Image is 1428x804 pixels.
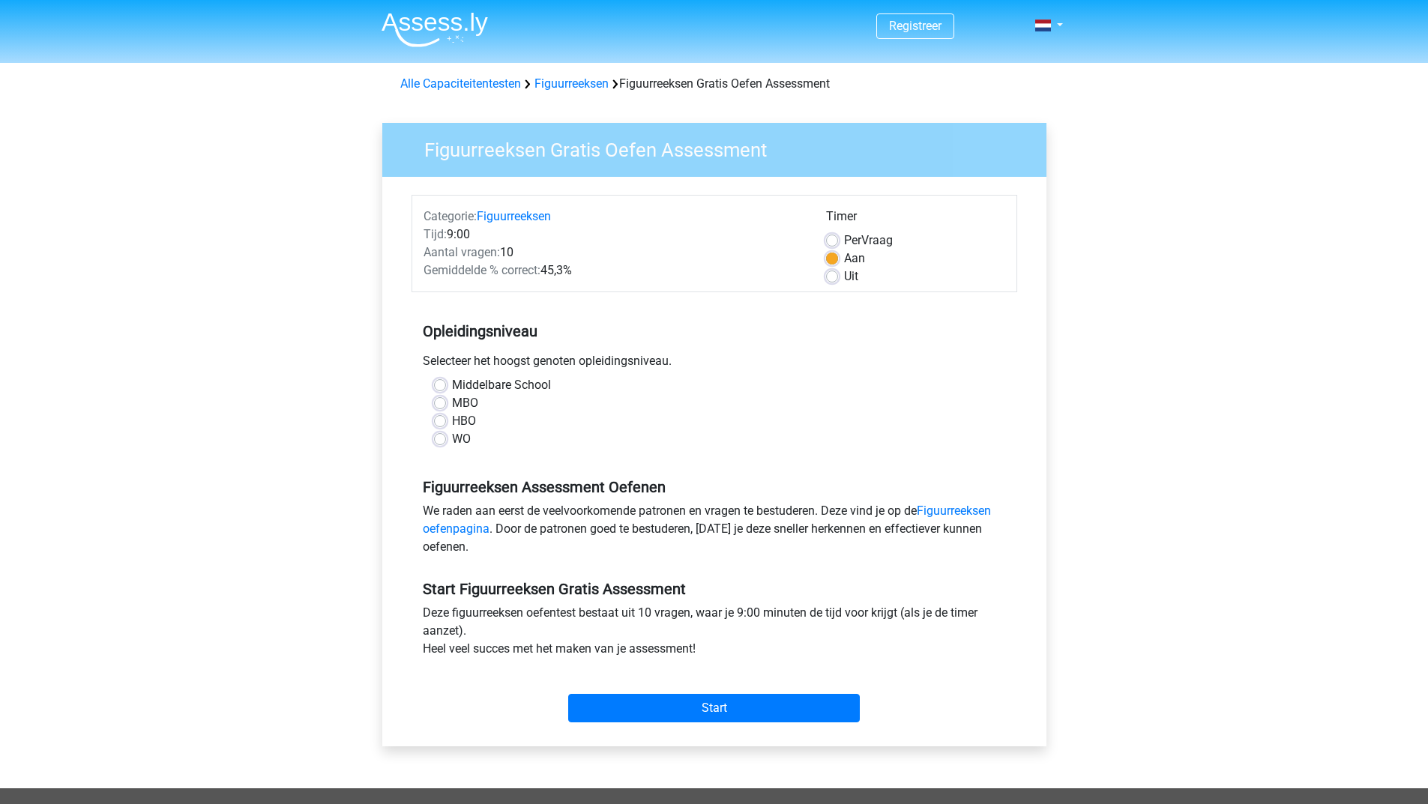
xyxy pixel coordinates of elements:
span: Tijd: [424,227,447,241]
h5: Start Figuurreeksen Gratis Assessment [423,580,1006,598]
div: 10 [412,244,815,262]
label: Uit [844,268,858,285]
span: Aantal vragen: [424,245,500,259]
label: HBO [452,412,476,430]
img: Assessly [382,12,488,47]
a: Registreer [889,19,942,33]
span: Per [844,233,861,247]
h5: Figuurreeksen Assessment Oefenen [423,478,1006,496]
div: 45,3% [412,262,815,279]
div: 9:00 [412,226,815,244]
a: Figuurreeksen [477,209,551,223]
span: Gemiddelde % correct: [424,263,540,277]
label: Vraag [844,232,893,250]
a: Figuurreeksen [534,76,609,91]
div: Selecteer het hoogst genoten opleidingsniveau. [412,352,1017,376]
input: Start [568,694,860,722]
label: Aan [844,250,865,268]
div: Timer [826,208,1005,232]
h3: Figuurreeksen Gratis Oefen Assessment [406,133,1035,162]
label: WO [452,430,471,448]
div: We raden aan eerst de veelvoorkomende patronen en vragen te bestuderen. Deze vind je op de . Door... [412,502,1017,562]
span: Categorie: [424,209,477,223]
label: Middelbare School [452,376,551,394]
a: Alle Capaciteitentesten [400,76,521,91]
div: Deze figuurreeksen oefentest bestaat uit 10 vragen, waar je 9:00 minuten de tijd voor krijgt (als... [412,604,1017,664]
h5: Opleidingsniveau [423,316,1006,346]
div: Figuurreeksen Gratis Oefen Assessment [394,75,1034,93]
label: MBO [452,394,478,412]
